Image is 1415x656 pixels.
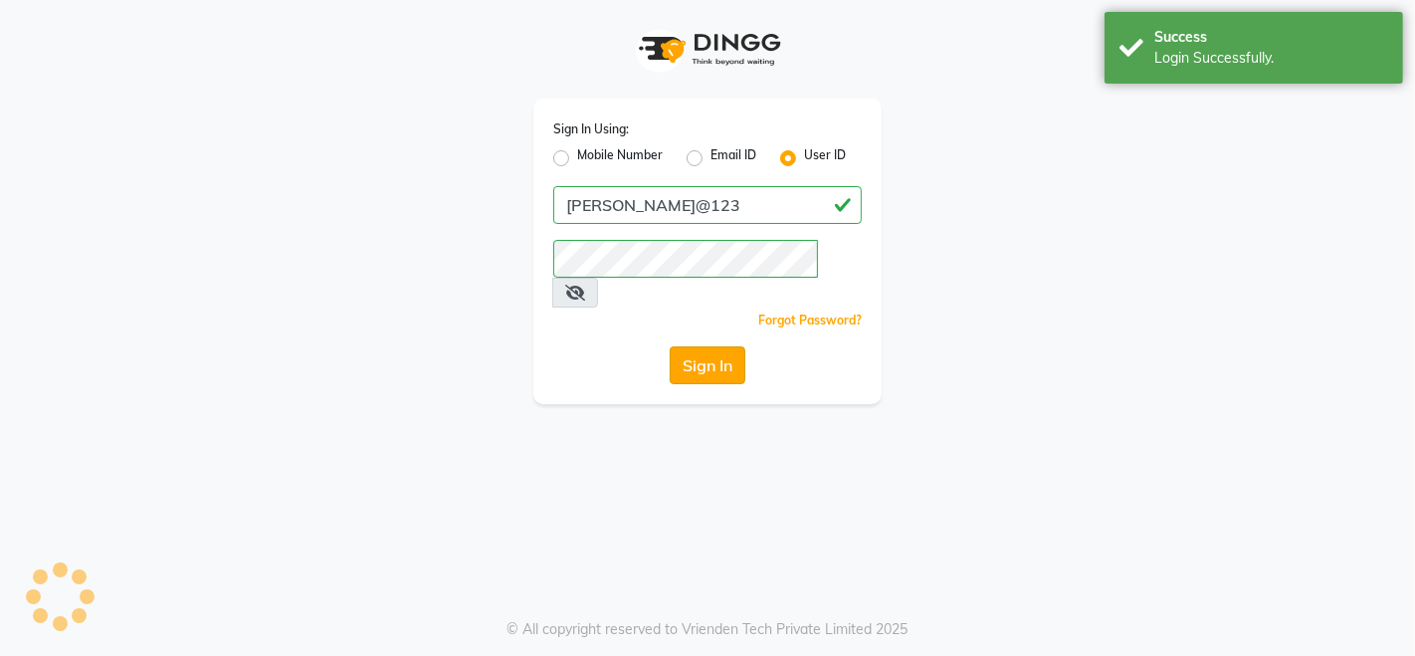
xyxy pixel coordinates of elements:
[553,240,818,278] input: Username
[1154,48,1388,69] div: Login Successfully.
[670,346,745,384] button: Sign In
[553,186,862,224] input: Username
[1154,27,1388,48] div: Success
[553,120,629,138] label: Sign In Using:
[758,313,862,328] a: Forgot Password?
[577,146,663,170] label: Mobile Number
[804,146,846,170] label: User ID
[710,146,756,170] label: Email ID
[628,20,787,79] img: logo1.svg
